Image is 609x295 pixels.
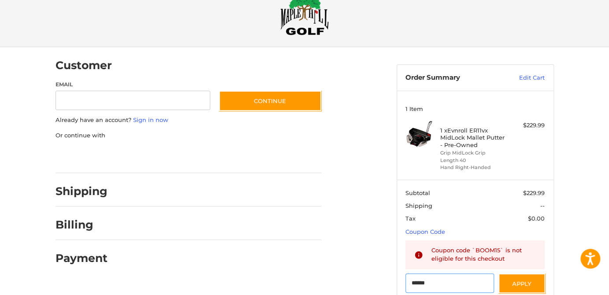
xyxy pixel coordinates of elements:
[405,228,445,235] a: Coupon Code
[405,215,416,222] span: Tax
[440,127,508,148] h4: 1 x Evnroll ER11vx MidLock Mallet Putter - Pre-Owned
[405,189,430,196] span: Subtotal
[202,148,268,164] iframe: PayPal-venmo
[56,218,107,232] h2: Billing
[56,59,112,72] h2: Customer
[431,246,536,263] div: Coupon code `BOOM15` is not eligible for this checkout
[523,189,545,196] span: $229.99
[498,273,545,293] button: Apply
[56,251,108,265] h2: Payment
[528,215,545,222] span: $0.00
[440,164,508,171] li: Hand Right-Handed
[56,116,321,125] p: Already have an account?
[219,91,321,111] button: Continue
[56,131,321,140] p: Or continue with
[127,148,193,164] iframe: PayPal-paylater
[510,121,545,130] div: $229.99
[133,116,168,123] a: Sign in now
[440,157,508,164] li: Length 40
[52,148,119,164] iframe: PayPal-paypal
[405,202,432,209] span: Shipping
[405,273,494,293] input: Gift Certificate or Coupon Code
[500,74,545,82] a: Edit Cart
[440,149,508,157] li: Grip MidLock Grip
[56,81,211,88] label: Email
[56,184,108,198] h2: Shipping
[405,105,545,112] h3: 1 Item
[405,74,500,82] h3: Order Summary
[540,202,545,209] span: --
